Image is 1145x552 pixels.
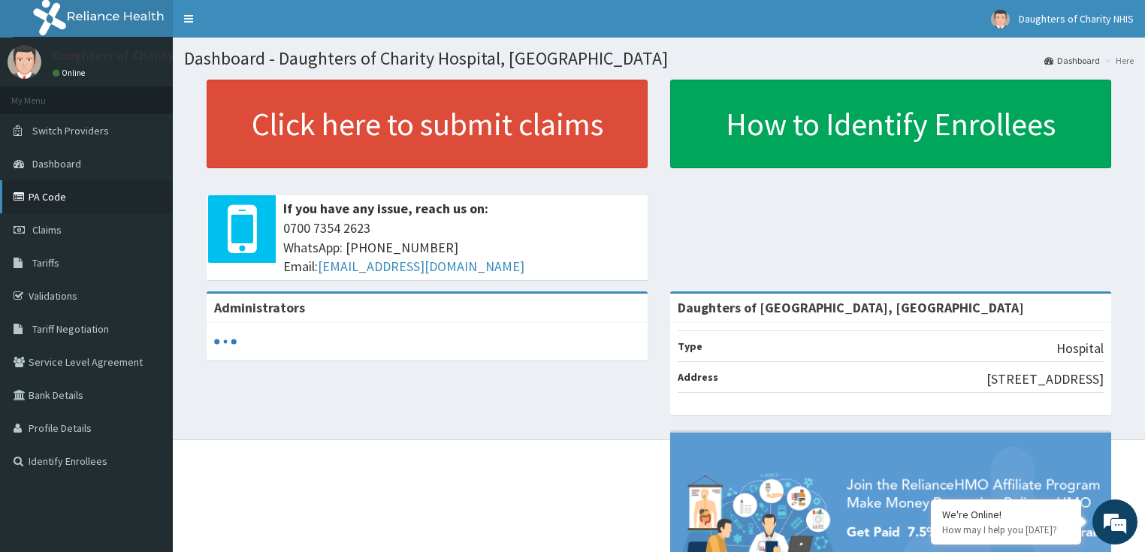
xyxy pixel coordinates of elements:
a: How to Identify Enrollees [670,80,1111,168]
span: Switch Providers [32,124,109,137]
p: Daughters of Charity NHIS [53,49,207,62]
div: We're Online! [942,508,1070,521]
a: Online [53,68,89,78]
b: Administrators [214,299,305,316]
p: [STREET_ADDRESS] [986,370,1104,389]
img: User Image [8,45,41,79]
a: [EMAIL_ADDRESS][DOMAIN_NAME] [318,258,524,275]
img: User Image [991,10,1010,29]
span: Tariff Negotiation [32,322,109,336]
p: Hospital [1056,339,1104,358]
h1: Dashboard - Daughters of Charity Hospital, [GEOGRAPHIC_DATA] [184,49,1134,68]
strong: Daughters of [GEOGRAPHIC_DATA], [GEOGRAPHIC_DATA] [678,299,1024,316]
p: How may I help you today? [942,523,1070,536]
li: Here [1101,54,1134,67]
b: Address [678,370,718,384]
span: 0700 7354 2623 WhatsApp: [PHONE_NUMBER] Email: [283,219,640,276]
a: Click here to submit claims [207,80,648,168]
span: Daughters of Charity NHIS [1019,12,1134,26]
a: Dashboard [1044,54,1100,67]
b: Type [678,339,702,353]
span: Claims [32,223,62,237]
b: If you have any issue, reach us on: [283,200,488,217]
span: Tariffs [32,256,59,270]
span: Dashboard [32,157,81,170]
svg: audio-loading [214,330,237,353]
